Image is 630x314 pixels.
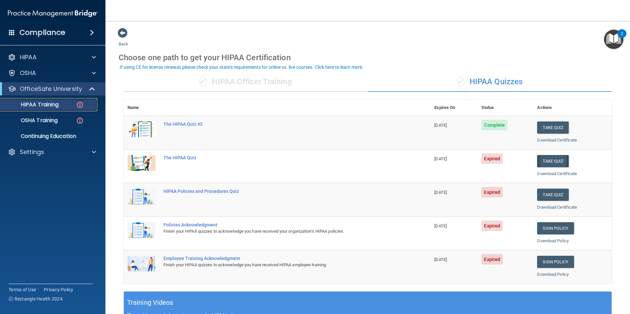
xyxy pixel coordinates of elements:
[8,148,96,156] a: Settings
[124,72,368,92] div: HIPAA Officer Training
[127,297,173,308] h5: Training Videos
[20,69,36,77] p: OSHA
[9,286,36,293] a: Terms of Use
[537,138,577,143] a: Download Certificate
[537,189,569,201] button: Take Quiz
[163,222,397,227] div: Policies Acknowledgment
[537,205,577,210] a: Download Certificate
[163,256,397,261] div: Employee Training Acknowledgment
[537,121,569,134] button: Take Quiz
[481,221,503,231] span: Expired
[20,148,44,156] p: Settings
[481,120,507,130] span: Complete
[44,286,73,293] a: Privacy Policy
[537,256,574,268] a: Sign Policy
[20,53,37,61] p: HIPAA
[4,101,59,108] p: HIPAA Training
[20,85,82,93] p: OfficeSafe University
[120,65,363,69] div: If using CE for license renewal, please check your state's requirements for online vs. live cours...
[477,100,533,116] th: Status
[434,156,447,161] span: [DATE]
[4,133,94,140] p: Continuing Education
[19,28,65,37] h4: Compliance
[537,171,577,176] a: Download Certificate
[434,257,447,262] span: [DATE]
[163,189,397,194] div: HIPAA Policies and Procedures Quiz
[199,77,207,87] span: ✓
[434,190,447,195] span: [DATE]
[76,101,84,109] img: danger-circle.6113f641.png
[8,85,96,93] a: OfficeSafe University
[119,48,617,67] div: Choose one path to get your HIPAA Certification
[481,153,503,164] span: Expired
[8,69,96,77] a: OSHA
[481,254,503,265] span: Expired
[430,100,477,116] th: Expires On
[516,267,622,294] iframe: Drift Widget Chat Controller
[537,238,569,243] a: Download Policy
[537,222,574,234] a: Sign Policy
[8,53,96,61] a: HIPAA
[119,34,128,46] a: Back
[537,155,569,167] button: Take Quiz
[8,7,98,20] img: PMB logo
[9,296,63,302] span: Ⓒ Rectangle Health 2024
[434,223,447,228] span: [DATE]
[163,261,397,269] div: Finish your HIPAA quizzes to acknowledge you have received HIPAA employee training.
[533,100,612,116] th: Actions
[124,100,159,116] th: Name
[76,117,84,125] img: danger-circle.6113f641.png
[621,34,623,42] div: 2
[119,64,364,70] button: If using CE for license renewal, please check your state's requirements for online vs. live cours...
[481,187,503,197] span: Expired
[4,117,58,124] p: OSHA Training
[457,77,464,87] span: ✓
[368,72,612,92] div: HIPAA Quizzes
[604,30,623,49] button: Open Resource Center, 2 new notifications
[163,155,397,160] div: The HIPAA Quiz
[163,121,397,127] div: The HIPAA Quiz #2
[163,227,397,235] div: Finish your HIPAA quizzes to acknowledge you have received your organization’s HIPAA policies.
[434,123,447,128] span: [DATE]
